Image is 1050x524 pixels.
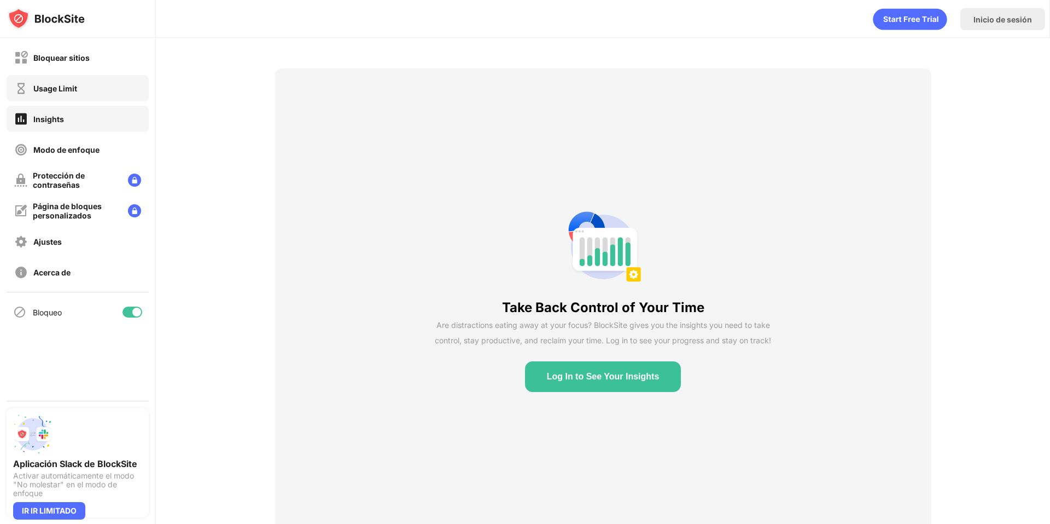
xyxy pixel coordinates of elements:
img: blocking-icon.svg [13,306,26,319]
div: Bloqueo [33,308,62,317]
div: IR IR LIMITADO [13,502,85,520]
img: password-protection-off.svg [14,174,27,187]
div: Protección de contraseñas [33,171,119,189]
img: block-off.svg [14,51,28,65]
img: focus-off.svg [14,143,28,157]
img: push-slack.svg [13,414,52,454]
img: insights-on.svg [14,112,28,126]
img: insights-non-login-state.png [564,208,643,286]
img: customize-block-page-off.svg [14,204,27,217]
div: Usage Limit [33,84,77,93]
button: Log In to See Your Insights [525,361,681,392]
div: Are distractions eating away at your focus? BlockSite gives you the insights you need to take con... [435,318,771,348]
img: time-usage-off.svg [14,82,28,95]
div: Página de bloques personalizados [33,201,119,220]
div: Modo de enfoque [33,145,100,154]
div: Take Back Control of Your Time [502,300,704,315]
div: Aplicación Slack de BlockSite [13,458,142,469]
img: lock-menu.svg [128,174,141,187]
div: Activar automáticamente el modo "No molestar" en el modo de enfoque [13,471,142,498]
img: lock-menu.svg [128,204,141,217]
div: Bloquear sitios [33,53,90,62]
div: animation [873,8,947,30]
div: Acerca de [33,268,71,277]
div: Insights [33,114,64,124]
img: about-off.svg [14,266,28,279]
img: settings-off.svg [14,235,28,249]
img: logo-blocksite.svg [8,8,85,30]
div: Ajustes [33,237,62,246]
div: Inicio de sesión [973,15,1032,24]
